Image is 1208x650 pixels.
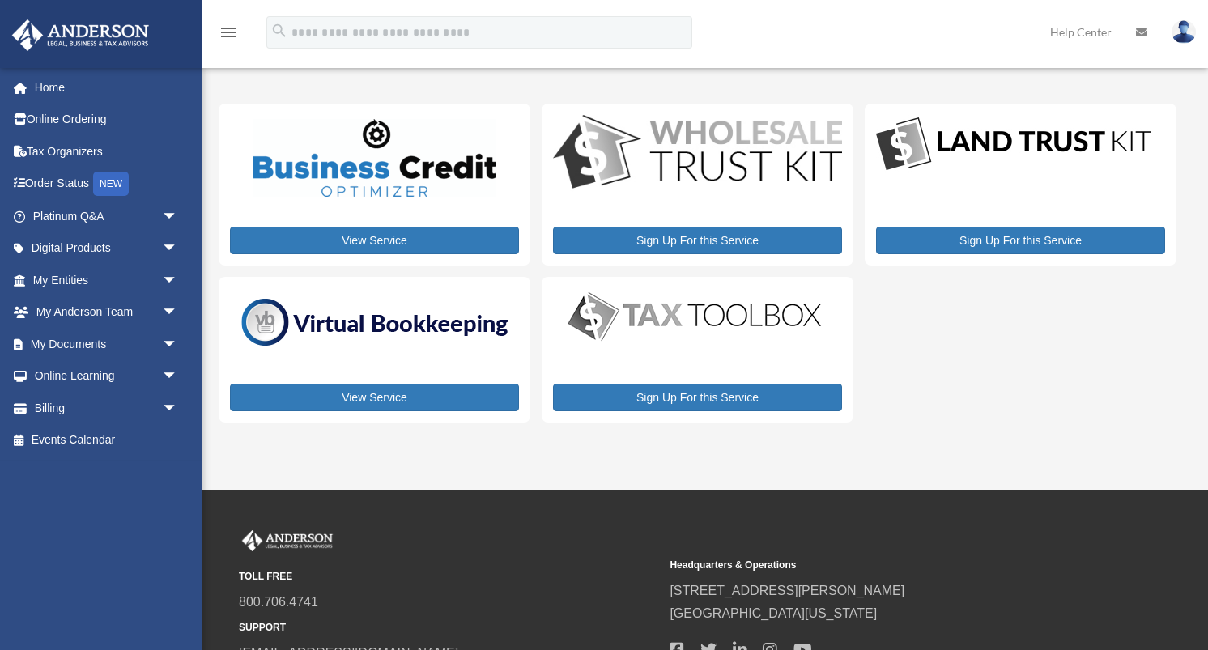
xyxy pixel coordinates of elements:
[670,584,904,597] a: [STREET_ADDRESS][PERSON_NAME]
[11,360,202,393] a: Online Learningarrow_drop_down
[162,232,194,266] span: arrow_drop_down
[11,71,202,104] a: Home
[1172,20,1196,44] img: User Pic
[239,568,658,585] small: TOLL FREE
[553,384,842,411] a: Sign Up For this Service
[670,606,877,620] a: [GEOGRAPHIC_DATA][US_STATE]
[219,23,238,42] i: menu
[219,28,238,42] a: menu
[162,296,194,329] span: arrow_drop_down
[7,19,154,51] img: Anderson Advisors Platinum Portal
[162,360,194,393] span: arrow_drop_down
[876,115,1151,174] img: LandTrust_lgo-1.jpg
[11,296,202,329] a: My Anderson Teamarrow_drop_down
[162,328,194,361] span: arrow_drop_down
[876,227,1165,254] a: Sign Up For this Service
[93,172,129,196] div: NEW
[11,392,202,424] a: Billingarrow_drop_down
[553,115,842,191] img: WS-Trust-Kit-lgo-1.jpg
[230,227,519,254] a: View Service
[230,384,519,411] a: View Service
[11,200,202,232] a: Platinum Q&Aarrow_drop_down
[11,328,202,360] a: My Documentsarrow_drop_down
[11,424,202,457] a: Events Calendar
[11,232,194,265] a: Digital Productsarrow_drop_down
[270,22,288,40] i: search
[11,104,202,136] a: Online Ordering
[670,557,1089,574] small: Headquarters & Operations
[11,264,202,296] a: My Entitiesarrow_drop_down
[239,619,658,636] small: SUPPORT
[11,135,202,168] a: Tax Organizers
[553,288,836,345] img: taxtoolbox_new-1.webp
[162,392,194,425] span: arrow_drop_down
[11,168,202,201] a: Order StatusNEW
[239,530,336,551] img: Anderson Advisors Platinum Portal
[162,264,194,297] span: arrow_drop_down
[239,595,318,609] a: 800.706.4741
[162,200,194,233] span: arrow_drop_down
[553,227,842,254] a: Sign Up For this Service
